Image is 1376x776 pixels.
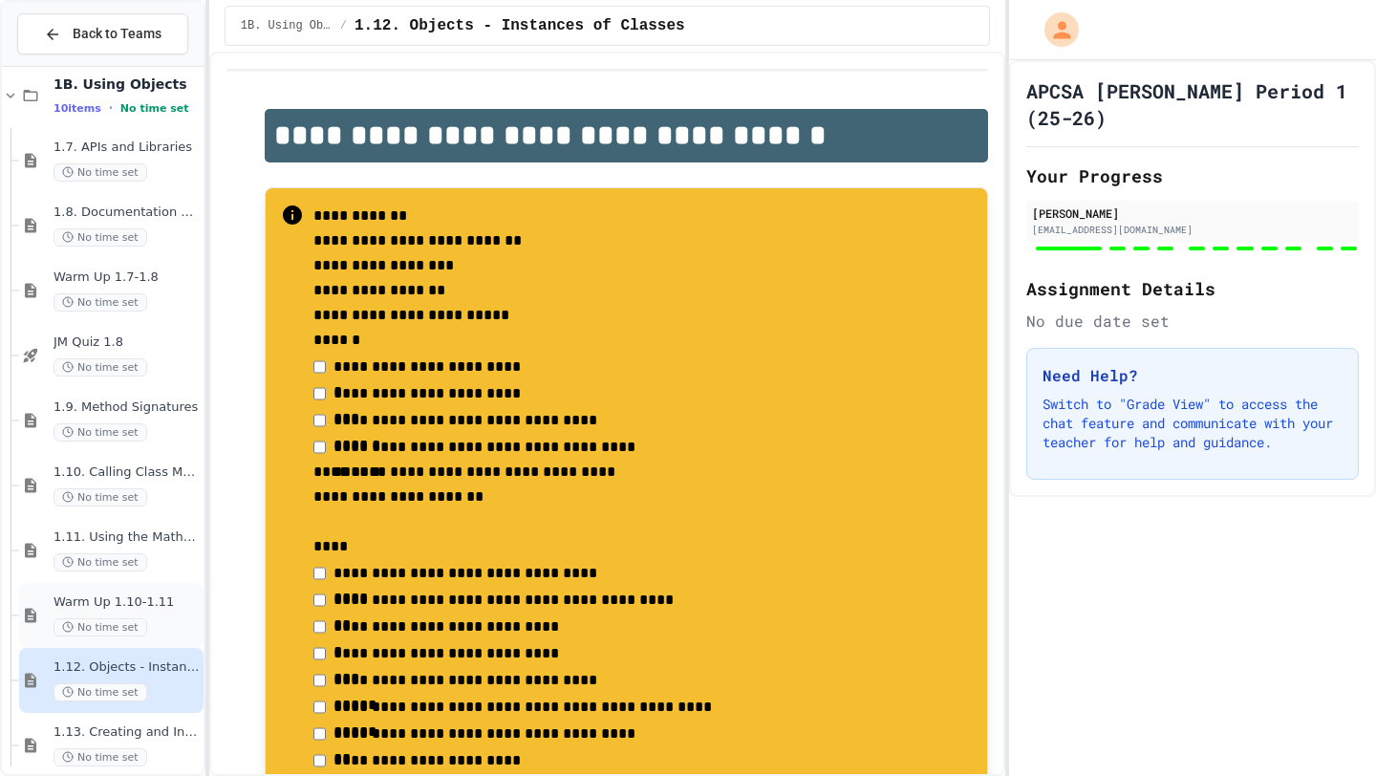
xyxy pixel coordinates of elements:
button: Back to Teams [17,13,188,54]
span: No time set [54,228,147,247]
span: No time set [54,683,147,701]
h2: Assignment Details [1026,275,1359,302]
h1: APCSA [PERSON_NAME] Period 1 (25-26) [1026,77,1359,131]
span: No time set [54,423,147,442]
span: No time set [54,553,147,571]
span: No time set [54,293,147,312]
span: 1B. Using Objects [241,18,333,33]
span: 10 items [54,102,101,115]
span: • [109,100,113,116]
div: No due date set [1026,310,1359,333]
span: Warm Up 1.7-1.8 [54,269,200,286]
span: JM Quiz 1.8 [54,334,200,351]
span: 1.8. Documentation with Comments and Preconditions [54,205,200,221]
span: No time set [54,358,147,377]
span: No time set [54,618,147,636]
span: No time set [54,748,147,766]
span: 1.7. APIs and Libraries [54,140,200,156]
h2: Your Progress [1026,162,1359,189]
span: 1.12. Objects - Instances of Classes [54,659,200,676]
span: No time set [54,488,147,507]
span: 1.13. Creating and Initializing Objects: Constructors [54,724,200,741]
span: No time set [54,163,147,182]
p: Switch to "Grade View" to access the chat feature and communicate with your teacher for help and ... [1043,395,1343,452]
span: 1.9. Method Signatures [54,399,200,416]
div: My Account [1024,8,1084,52]
span: Warm Up 1.10-1.11 [54,594,200,611]
span: 1.11. Using the Math Class [54,529,200,546]
span: Back to Teams [73,24,161,44]
h3: Need Help? [1043,364,1343,387]
span: No time set [120,102,189,115]
span: / [340,18,347,33]
span: 1.10. Calling Class Methods [54,464,200,481]
span: 1.12. Objects - Instances of Classes [355,14,685,37]
span: 1B. Using Objects [54,75,200,93]
div: [PERSON_NAME] [1032,205,1353,222]
div: [EMAIL_ADDRESS][DOMAIN_NAME] [1032,223,1353,237]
